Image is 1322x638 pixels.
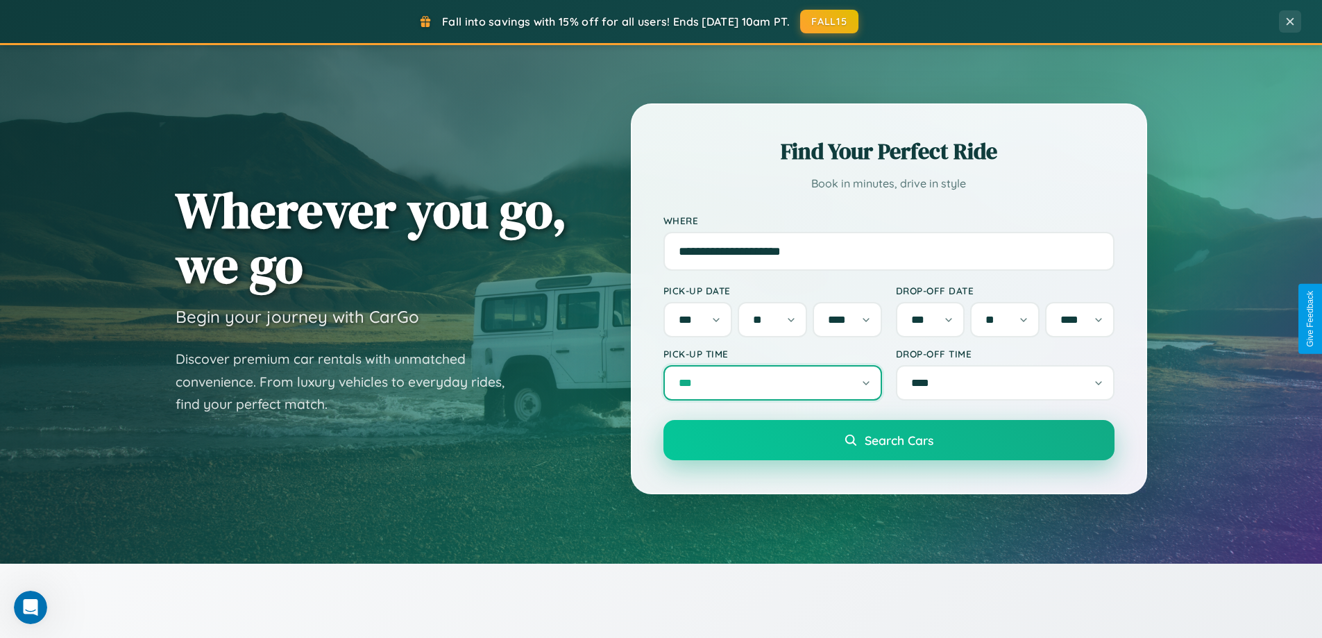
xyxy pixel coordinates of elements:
h1: Wherever you go, we go [176,183,567,292]
h2: Find Your Perfect Ride [663,136,1115,167]
h3: Begin your journey with CarGo [176,306,419,327]
label: Pick-up Date [663,285,882,296]
label: Pick-up Time [663,348,882,360]
iframe: Intercom live chat [14,591,47,624]
label: Where [663,215,1115,226]
label: Drop-off Date [896,285,1115,296]
button: Search Cars [663,420,1115,460]
label: Drop-off Time [896,348,1115,360]
p: Book in minutes, drive in style [663,174,1115,194]
div: Give Feedback [1305,291,1315,347]
button: FALL15 [800,10,858,33]
p: Discover premium car rentals with unmatched convenience. From luxury vehicles to everyday rides, ... [176,348,523,416]
span: Search Cars [865,433,933,448]
span: Fall into savings with 15% off for all users! Ends [DATE] 10am PT. [442,15,790,28]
